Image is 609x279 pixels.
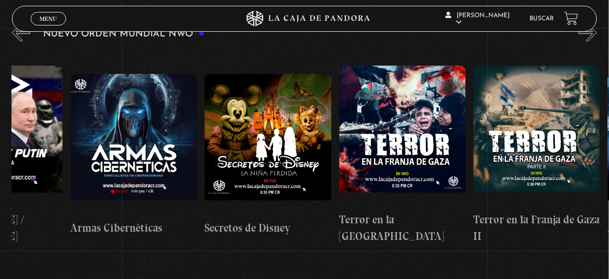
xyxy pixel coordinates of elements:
button: Next [579,23,597,42]
a: Terror en la Franja de Gaza II [474,49,600,261]
h4: Terror en la [GEOGRAPHIC_DATA] [340,211,466,244]
span: Cerrar [36,24,60,32]
h4: Terror en la Franja de Gaza II [474,211,600,244]
a: Buscar [529,16,554,22]
h4: Armas Cibernéticas [71,220,197,236]
h4: Secretos de Disney [205,220,331,236]
a: Secretos de Disney [205,49,331,261]
a: Armas Cibernéticas [71,49,197,261]
a: View your shopping cart [564,11,578,26]
span: Menu [40,16,57,22]
button: Previous [12,23,30,42]
span: [PERSON_NAME] [446,12,510,26]
h3: Nuevo Orden Mundial NWO [43,29,204,39]
a: Terror en la [GEOGRAPHIC_DATA] [340,49,466,261]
